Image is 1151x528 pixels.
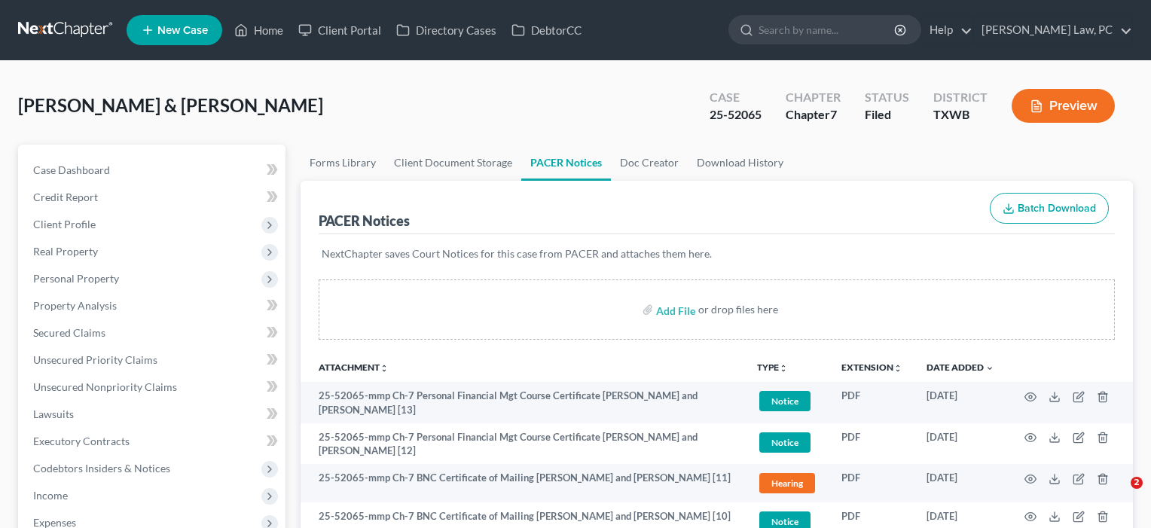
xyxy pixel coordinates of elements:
[18,94,323,116] span: [PERSON_NAME] & [PERSON_NAME]
[322,246,1112,261] p: NextChapter saves Court Notices for this case from PACER and attaches them here.
[829,464,914,502] td: PDF
[611,145,688,181] a: Doc Creator
[380,364,389,373] i: unfold_more
[922,17,972,44] a: Help
[301,145,385,181] a: Forms Library
[21,374,285,401] a: Unsecured Nonpriority Claims
[291,17,389,44] a: Client Portal
[990,193,1109,224] button: Batch Download
[33,462,170,475] span: Codebtors Insiders & Notices
[779,364,788,373] i: unfold_more
[927,362,994,373] a: Date Added expand_more
[504,17,589,44] a: DebtorCC
[757,389,817,414] a: Notice
[759,473,815,493] span: Hearing
[757,471,817,496] a: Hearing
[865,89,909,106] div: Status
[893,364,902,373] i: unfold_more
[319,362,389,373] a: Attachmentunfold_more
[865,106,909,124] div: Filed
[33,272,119,285] span: Personal Property
[319,212,410,230] div: PACER Notices
[21,292,285,319] a: Property Analysis
[21,157,285,184] a: Case Dashboard
[21,346,285,374] a: Unsecured Priority Claims
[757,363,788,373] button: TYPEunfold_more
[759,432,811,453] span: Notice
[33,489,68,502] span: Income
[786,89,841,106] div: Chapter
[698,302,778,317] div: or drop files here
[830,107,837,121] span: 7
[301,464,745,502] td: 25-52065-mmp Ch-7 BNC Certificate of Mailing [PERSON_NAME] and [PERSON_NAME] [11]
[933,89,988,106] div: District
[985,364,994,373] i: expand_more
[914,464,1006,502] td: [DATE]
[301,382,745,423] td: 25-52065-mmp Ch-7 Personal Financial Mgt Course Certificate [PERSON_NAME] and [PERSON_NAME] [13]
[1131,477,1143,489] span: 2
[710,106,762,124] div: 25-52065
[21,319,285,346] a: Secured Claims
[1012,89,1115,123] button: Preview
[1100,477,1136,513] iframe: Intercom live chat
[914,423,1006,465] td: [DATE]
[759,16,896,44] input: Search by name...
[974,17,1132,44] a: [PERSON_NAME] Law, PC
[33,353,157,366] span: Unsecured Priority Claims
[1018,202,1096,215] span: Batch Download
[33,218,96,230] span: Client Profile
[157,25,208,36] span: New Case
[829,423,914,465] td: PDF
[33,163,110,176] span: Case Dashboard
[688,145,792,181] a: Download History
[829,382,914,423] td: PDF
[301,423,745,465] td: 25-52065-mmp Ch-7 Personal Financial Mgt Course Certificate [PERSON_NAME] and [PERSON_NAME] [12]
[33,407,74,420] span: Lawsuits
[521,145,611,181] a: PACER Notices
[33,326,105,339] span: Secured Claims
[933,106,988,124] div: TXWB
[759,391,811,411] span: Notice
[710,89,762,106] div: Case
[21,401,285,428] a: Lawsuits
[757,430,817,455] a: Notice
[33,191,98,203] span: Credit Report
[389,17,504,44] a: Directory Cases
[33,245,98,258] span: Real Property
[33,380,177,393] span: Unsecured Nonpriority Claims
[841,362,902,373] a: Extensionunfold_more
[914,382,1006,423] td: [DATE]
[385,145,521,181] a: Client Document Storage
[21,428,285,455] a: Executory Contracts
[21,184,285,211] a: Credit Report
[227,17,291,44] a: Home
[33,299,117,312] span: Property Analysis
[33,435,130,447] span: Executory Contracts
[786,106,841,124] div: Chapter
